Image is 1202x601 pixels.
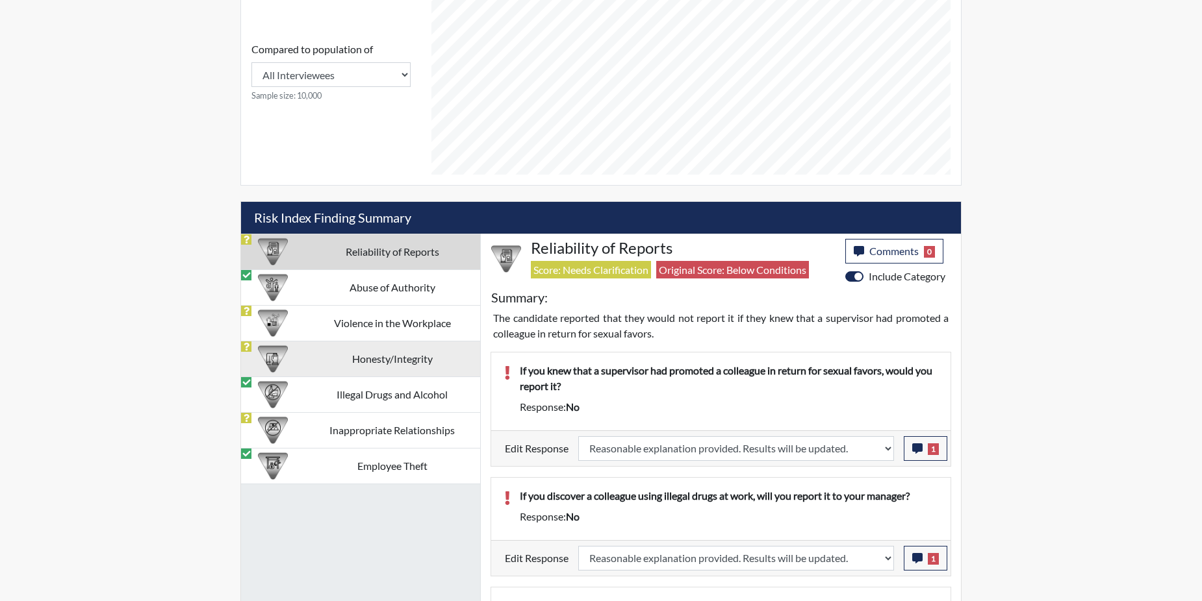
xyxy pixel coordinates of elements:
[869,269,945,284] label: Include Category
[520,488,938,504] p: If you discover a colleague using illegal drugs at work, will you report it to your manager?
[491,244,521,274] img: CATEGORY%20ICON-20.4a32fe39.png
[258,273,288,302] img: CATEGORY%20ICON-01.94e51fac.png
[251,90,411,102] small: Sample size: 10,000
[258,237,288,267] img: CATEGORY%20ICON-20.4a32fe39.png
[928,443,939,455] span: 1
[566,400,580,413] span: no
[928,553,939,565] span: 1
[869,245,919,257] span: Comments
[520,363,938,394] p: If you knew that a supervisor had promoted a colleague in return for sexual favors, would you rep...
[304,341,480,376] td: Honesty/Integrity
[904,546,947,570] button: 1
[569,436,904,461] div: Update the test taker's response, the change might impact the score
[251,42,373,57] label: Compared to population of
[258,415,288,445] img: CATEGORY%20ICON-14.139f8ef7.png
[304,376,480,412] td: Illegal Drugs and Alcohol
[510,509,947,524] div: Response:
[531,239,836,258] h4: Reliability of Reports
[251,42,411,102] div: Consistency Score comparison among population
[304,234,480,269] td: Reliability of Reports
[304,448,480,484] td: Employee Theft
[258,344,288,374] img: CATEGORY%20ICON-11.a5f294f4.png
[241,202,961,234] h5: Risk Index Finding Summary
[505,436,569,461] label: Edit Response
[904,436,947,461] button: 1
[845,239,943,264] button: Comments0
[924,246,935,258] span: 0
[566,510,580,522] span: no
[531,261,651,278] span: Score: Needs Clarification
[258,451,288,481] img: CATEGORY%20ICON-07.58b65e52.png
[258,308,288,338] img: CATEGORY%20ICON-26.eccbb84f.png
[505,546,569,570] label: Edit Response
[304,305,480,341] td: Violence in the Workplace
[258,380,288,410] img: CATEGORY%20ICON-12.0f6f1024.png
[493,310,949,341] p: The candidate reported that they would not report it if they knew that a supervisor had promoted ...
[569,546,904,570] div: Update the test taker's response, the change might impact the score
[304,269,480,305] td: Abuse of Authority
[491,289,548,305] h5: Summary:
[656,261,809,278] span: Original Score: Below Conditions
[510,399,947,415] div: Response:
[304,412,480,448] td: Inappropriate Relationships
